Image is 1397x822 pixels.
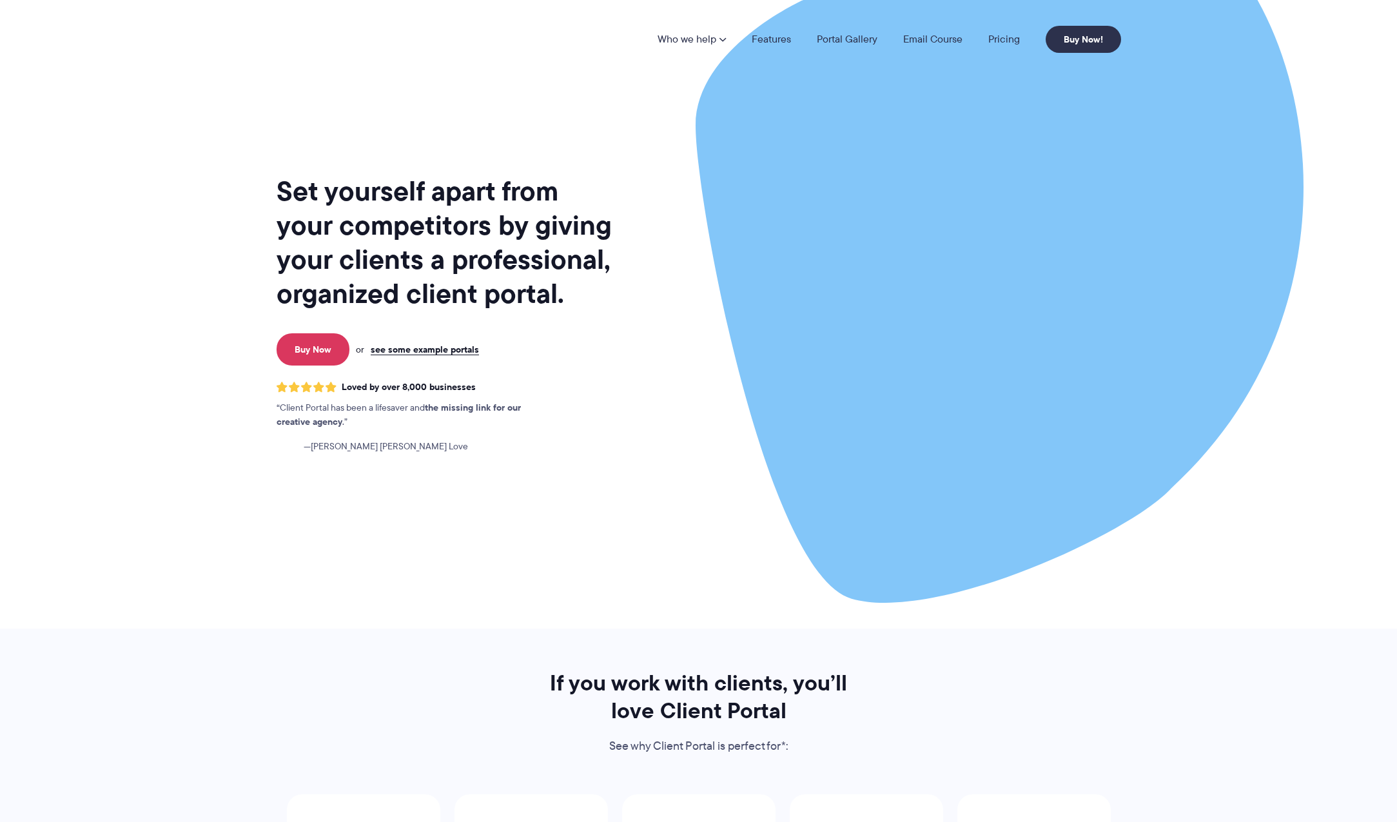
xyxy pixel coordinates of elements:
a: Who we help [658,34,726,44]
a: Buy Now! [1046,26,1121,53]
a: Portal Gallery [817,34,877,44]
h1: Set yourself apart from your competitors by giving your clients a professional, organized client ... [277,174,614,311]
h2: If you work with clients, you’ll love Client Portal [532,669,865,725]
a: Pricing [988,34,1020,44]
span: or [356,344,364,355]
span: Loved by over 8,000 businesses [342,382,476,393]
a: see some example portals [371,344,479,355]
p: Client Portal has been a lifesaver and . [277,401,547,429]
a: Buy Now [277,333,349,366]
strong: the missing link for our creative agency [277,400,521,429]
span: [PERSON_NAME] [PERSON_NAME] Love [304,440,468,454]
a: Email Course [903,34,962,44]
p: See why Client Portal is perfect for*: [532,737,865,756]
a: Features [752,34,791,44]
